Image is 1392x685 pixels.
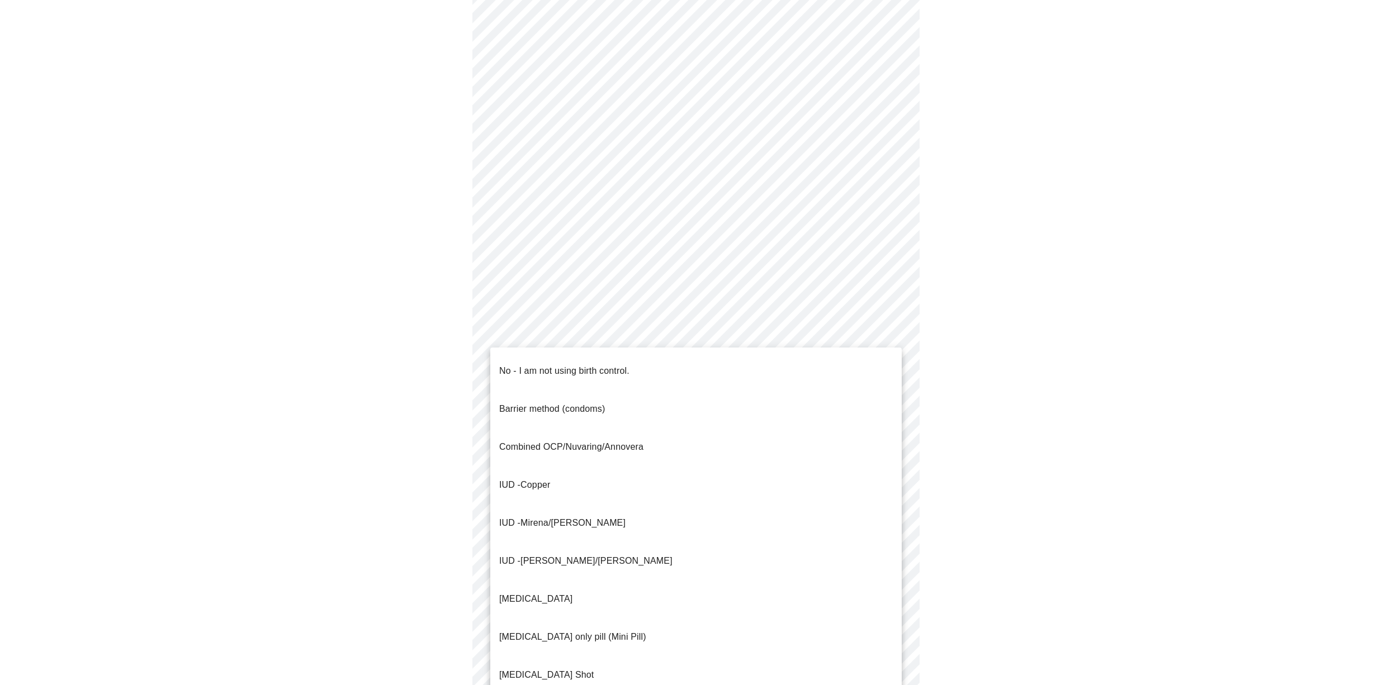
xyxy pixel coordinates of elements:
span: Mirena/[PERSON_NAME] [520,518,626,527]
p: No - I am not using birth control. [499,364,629,378]
p: [MEDICAL_DATA] only pill (Mini Pill) [499,630,646,644]
p: [MEDICAL_DATA] [499,592,572,606]
p: Copper [499,478,550,492]
p: Barrier method (condoms) [499,402,605,416]
span: IUD - [499,556,520,565]
p: [PERSON_NAME]/[PERSON_NAME] [499,554,673,568]
p: [MEDICAL_DATA] Shot [499,668,594,682]
p: Combined OCP/Nuvaring/Annovera [499,440,643,454]
span: IUD - [499,480,520,489]
p: IUD - [499,516,626,530]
